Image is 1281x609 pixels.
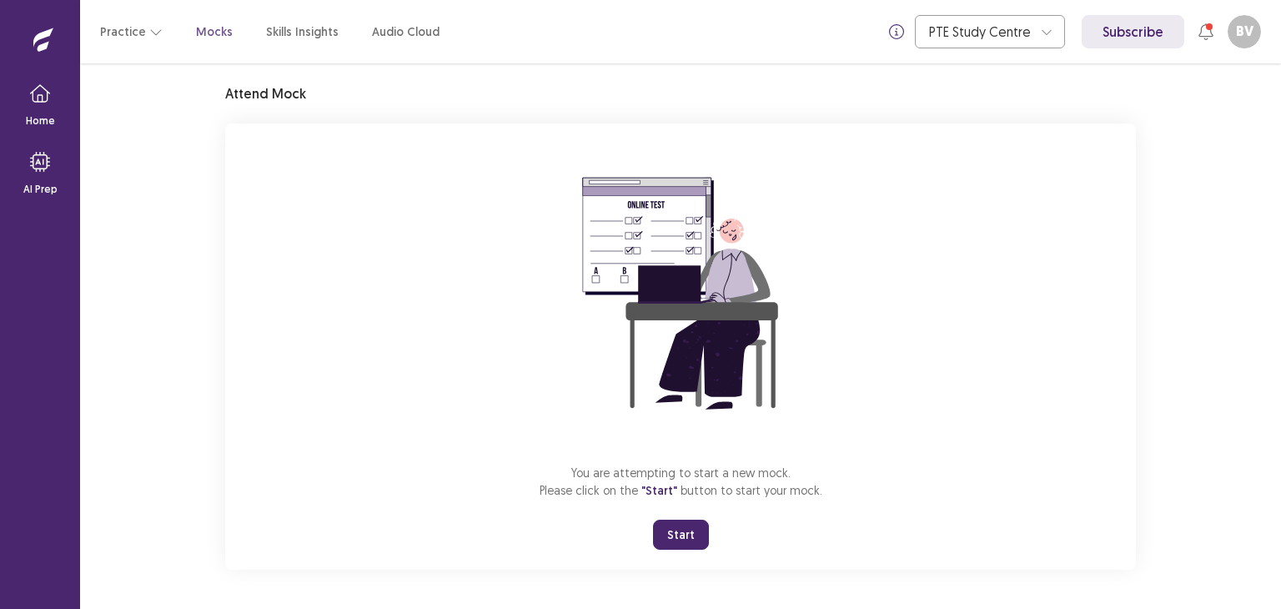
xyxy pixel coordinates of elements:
a: Subscribe [1082,15,1184,48]
a: Audio Cloud [372,23,440,41]
button: Start [653,520,709,550]
p: Attend Mock [225,83,306,103]
button: Practice [100,17,163,47]
span: "Start" [641,483,677,498]
img: attend-mock [530,143,831,444]
p: AI Prep [23,182,58,197]
button: info [882,17,912,47]
a: Mocks [196,23,233,41]
button: BV [1228,15,1261,48]
div: PTE Study Centre [929,16,1032,48]
a: Skills Insights [266,23,339,41]
p: You are attempting to start a new mock. Please click on the button to start your mock. [540,464,822,500]
p: Home [26,113,55,128]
